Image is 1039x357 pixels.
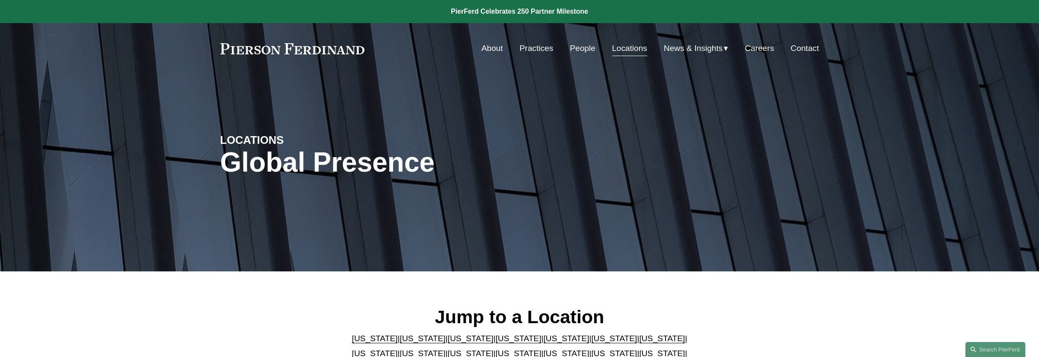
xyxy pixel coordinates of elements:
a: [US_STATE] [591,334,637,343]
a: [US_STATE] [496,334,542,343]
h1: Global Presence [220,147,619,178]
a: About [481,40,503,57]
a: [US_STATE] [400,334,446,343]
a: Contact [790,40,819,57]
a: [US_STATE] [639,334,685,343]
h2: Jump to a Location [345,306,694,328]
a: Search this site [965,342,1025,357]
a: [US_STATE] [352,334,398,343]
a: folder dropdown [664,40,728,57]
span: News & Insights [664,41,723,56]
a: [US_STATE] [543,334,589,343]
a: Practices [519,40,553,57]
h4: LOCATIONS [220,133,370,147]
a: Careers [745,40,774,57]
a: People [570,40,595,57]
a: Locations [612,40,647,57]
a: [US_STATE] [448,334,494,343]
